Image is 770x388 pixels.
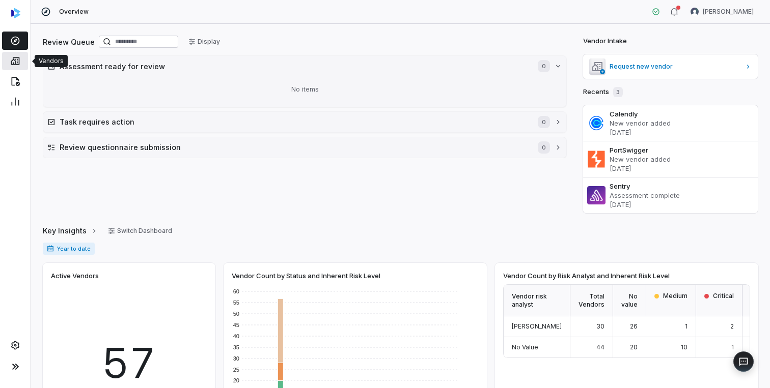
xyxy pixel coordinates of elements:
[613,285,646,316] div: No value
[43,225,87,236] span: Key Insights
[663,292,687,300] span: Medium
[512,343,538,351] span: No Value
[39,57,64,65] div: Vendors
[610,118,754,128] p: New vendor added
[713,292,734,300] span: Critical
[630,322,638,330] span: 26
[538,116,550,128] span: 0
[583,36,627,46] h2: Vendor Intake
[233,288,239,294] text: 60
[43,137,566,158] button: Review questionnaire submission0
[233,311,239,317] text: 50
[51,271,99,280] span: Active Vendors
[47,76,562,103] div: No items
[503,271,670,280] span: Vendor Count by Risk Analyst and Inherent Risk Level
[233,322,239,328] text: 45
[685,322,687,330] span: 1
[610,155,754,164] p: New vendor added
[40,220,101,242] button: Key Insights
[43,220,98,242] a: Key Insights
[43,56,566,76] button: Assessment ready for review0
[583,105,758,141] a: CalendlyNew vendor added[DATE]
[583,54,758,79] a: Request new vendor
[731,343,734,351] span: 1
[233,367,239,373] text: 25
[60,61,528,72] h2: Assessment ready for review
[59,8,89,16] span: Overview
[583,177,758,213] a: SentryAssessment complete[DATE]
[47,245,54,252] svg: Date range for report
[596,343,604,351] span: 44
[233,377,239,383] text: 20
[11,8,20,18] img: svg%3e
[43,243,95,255] span: Year to date
[43,37,95,47] h2: Review Queue
[610,191,754,200] p: Assessment complete
[233,355,239,362] text: 30
[504,285,570,316] div: Vendor risk analyst
[583,87,623,97] h2: Recents
[610,145,754,155] h3: PortSwigger
[512,322,562,330] span: [PERSON_NAME]
[610,164,754,173] p: [DATE]
[703,8,754,16] span: [PERSON_NAME]
[684,4,760,19] button: Rachelle Guli avatar[PERSON_NAME]
[610,63,740,71] span: Request new vendor
[60,116,528,127] h2: Task requires action
[610,182,754,191] h3: Sentry
[233,344,239,350] text: 35
[583,141,758,177] a: PortSwiggerNew vendor added[DATE]
[182,34,226,49] button: Display
[691,8,699,16] img: Rachelle Guli avatar
[102,223,178,238] button: Switch Dashboard
[232,271,380,280] span: Vendor Count by Status and Inherent Risk Level
[538,60,550,72] span: 0
[610,109,754,118] h3: Calendly
[613,87,623,97] span: 3
[730,322,734,330] span: 2
[538,141,550,154] span: 0
[233,300,239,306] text: 55
[233,333,239,339] text: 40
[596,322,604,330] span: 30
[60,142,528,153] h2: Review questionnaire submission
[630,343,638,351] span: 20
[570,285,613,316] div: Total Vendors
[610,128,754,137] p: [DATE]
[43,112,566,132] button: Task requires action0
[681,343,687,351] span: 10
[610,200,754,209] p: [DATE]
